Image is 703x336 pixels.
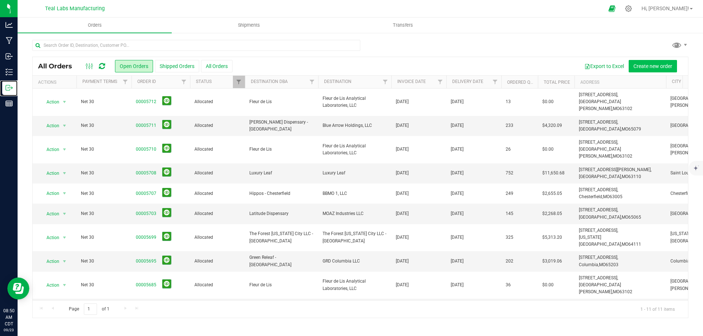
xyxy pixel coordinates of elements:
span: 65203 [606,262,618,267]
span: MO [622,127,628,132]
span: [DATE] [451,146,464,153]
span: [GEOGRAPHIC_DATA][PERSON_NAME], [579,99,621,111]
span: GRD Columbia LLC [323,258,387,265]
span: 752 [506,170,513,177]
span: 233 [506,122,513,129]
p: 09/23 [3,327,14,333]
span: select [60,144,69,155]
span: [DATE] [396,210,409,217]
span: [DATE] [396,258,409,265]
a: Filter [178,76,190,88]
span: 65079 [628,127,641,132]
span: Transfers [383,22,423,29]
span: $0.00 [542,98,554,105]
span: 64111 [628,242,641,247]
span: select [60,168,69,178]
span: Open Ecommerce Menu [604,1,620,16]
a: 00005710 [136,146,156,153]
span: Chesterfield, [579,194,603,199]
button: Create new order [629,60,677,72]
span: 63005 [610,194,622,199]
span: 1 - 11 of 11 items [635,303,681,314]
span: 63102 [620,106,632,111]
a: Destination [324,79,351,84]
a: Filter [233,76,245,88]
button: Shipped Orders [155,60,199,72]
iframe: Resource center [7,278,29,299]
span: Fleur de Lis Analytical Laboratories, LLC [323,143,387,156]
button: All Orders [201,60,233,72]
span: [DATE] [396,282,409,288]
span: [STREET_ADDRESS], [579,187,618,192]
span: select [60,97,69,107]
span: Blue Arrow Holdings, LLC [323,122,387,129]
span: 145 [506,210,513,217]
span: 202 [506,258,513,265]
span: [GEOGRAPHIC_DATA], [579,215,622,220]
span: [DATE] [451,258,464,265]
span: $4,320.09 [542,122,562,129]
span: [PERSON_NAME] Dispensary - [GEOGRAPHIC_DATA] [249,119,314,133]
span: Page of 1 [63,303,115,315]
th: Address [574,76,666,88]
inline-svg: Manufacturing [5,37,13,44]
span: Fleur de Lis [249,98,314,105]
span: $2,268.05 [542,210,562,217]
span: Allocated [194,146,241,153]
span: Action [40,233,60,243]
span: All Orders [38,62,79,70]
span: [DATE] [396,146,409,153]
span: MO [603,194,610,199]
span: [STREET_ADDRESS], [579,92,618,97]
span: [DATE] [451,282,464,288]
div: Manage settings [624,5,633,12]
span: [GEOGRAPHIC_DATA], [579,127,622,132]
span: [DATE] [396,234,409,241]
span: [DATE] [451,234,464,241]
a: City [672,79,681,84]
span: select [60,188,69,199]
a: Transfers [326,18,480,33]
span: 36 [506,282,511,288]
span: Net 30 [81,122,127,129]
span: Action [40,188,60,199]
div: Actions [38,80,74,85]
span: [GEOGRAPHIC_DATA], [579,174,622,179]
span: MO [613,154,620,159]
span: select [60,121,69,131]
span: select [60,256,69,267]
span: Allocated [194,258,241,265]
span: 13 [506,98,511,105]
inline-svg: Reports [5,100,13,107]
span: Fleur de Lis [249,146,314,153]
span: Allocated [194,170,241,177]
button: Export to Excel [580,60,629,72]
a: Shipments [172,18,326,33]
span: Create new order [633,63,672,69]
inline-svg: Analytics [5,21,13,29]
span: Allocated [194,190,241,197]
span: 26 [506,146,511,153]
a: Delivery Date [452,79,483,84]
span: Green Releaf - [GEOGRAPHIC_DATA] [249,254,314,268]
span: Latitude Dispensary [249,210,314,217]
a: 00005685 [136,282,156,288]
span: [DATE] [451,210,464,217]
span: Net 30 [81,190,127,197]
a: Total Price [544,80,570,85]
span: [STREET_ADDRESS], [579,228,618,233]
input: Search Order ID, Destination, Customer PO... [32,40,360,51]
span: [STREET_ADDRESS], [579,255,618,260]
span: BBMO 1, LLC [323,190,387,197]
span: MOAZ Industries LLC [323,210,387,217]
span: Allocated [194,234,241,241]
span: $5,313.20 [542,234,562,241]
a: Filter [434,76,446,88]
span: 65065 [628,215,641,220]
span: Luxury Leaf [249,170,314,177]
span: The Forest [US_STATE] City LLC - [GEOGRAPHIC_DATA] [249,230,314,244]
a: 00005707 [136,190,156,197]
span: MO [622,174,628,179]
span: Net 30 [81,234,127,241]
a: 00005708 [136,170,156,177]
